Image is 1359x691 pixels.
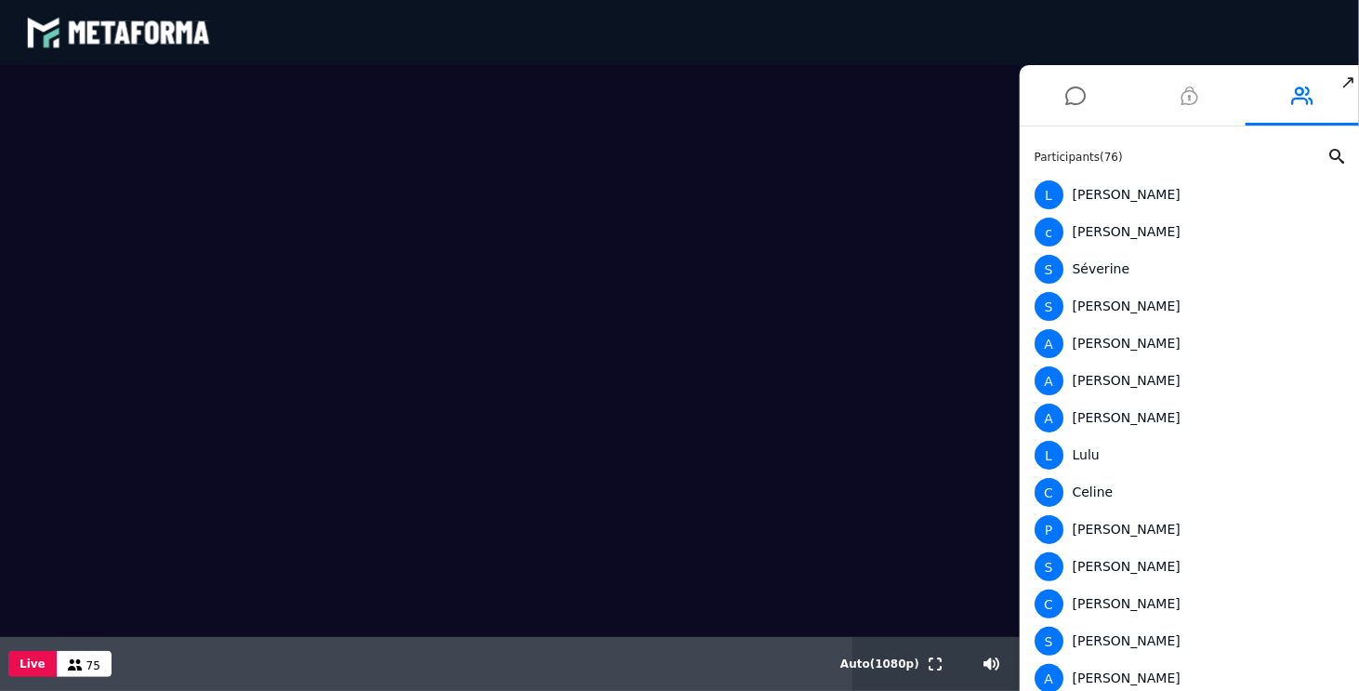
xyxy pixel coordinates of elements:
span: Auto ( 1080 p) [840,658,919,671]
span: C [1035,478,1063,507]
span: P [1035,515,1063,544]
div: [PERSON_NAME] [1035,590,1338,618]
span: S [1035,627,1063,656]
span: Participants ( 76 ) [1035,151,1123,164]
span: A [1035,366,1063,395]
span: ↗ [1338,65,1359,99]
span: L [1035,180,1063,209]
div: [PERSON_NAME] [1035,404,1338,432]
div: [PERSON_NAME] [1035,292,1338,321]
span: S [1035,292,1063,321]
span: A [1035,404,1063,432]
span: L [1035,441,1063,470]
div: Lulu [1035,441,1338,470]
span: c [1035,218,1063,246]
div: [PERSON_NAME] [1035,552,1338,581]
div: Séverine [1035,255,1338,284]
div: [PERSON_NAME] [1035,627,1338,656]
button: Auto(1080p) [837,637,923,691]
span: A [1035,329,1063,358]
div: [PERSON_NAME] [1035,515,1338,544]
span: S [1035,552,1063,581]
div: [PERSON_NAME] [1035,329,1338,358]
button: Live [8,651,57,677]
span: S [1035,255,1063,284]
span: 75 [86,659,100,672]
div: [PERSON_NAME] [1035,218,1338,246]
span: C [1035,590,1063,618]
div: [PERSON_NAME] [1035,366,1338,395]
div: [PERSON_NAME] [1035,180,1338,209]
div: Celine [1035,478,1338,507]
